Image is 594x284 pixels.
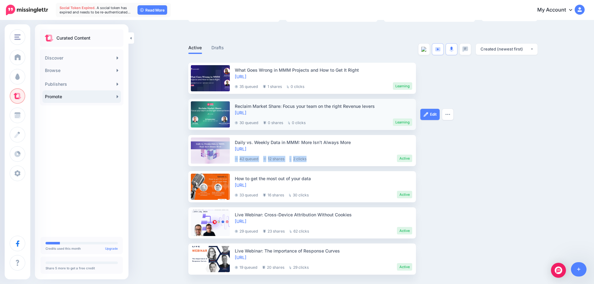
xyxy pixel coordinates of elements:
img: share-grey.png [263,157,266,161]
button: Created (newest first) [476,44,538,55]
li: 20 shares [262,263,284,271]
li: Active [397,191,412,198]
a: [URL] [235,146,246,152]
a: Browse [42,64,121,77]
a: Read More [138,5,167,15]
img: article--grey.png [421,47,427,52]
img: clock-grey-darker.png [235,230,238,233]
div: Open Intercom Messenger [551,263,566,278]
div: Live Webinar: Cross-Device Attribution Without Cookies [235,211,412,218]
li: 23 shares [263,227,285,234]
img: share-grey.png [263,121,266,124]
li: 1 shares [263,82,282,90]
li: Active [397,263,412,271]
a: [URL] [235,74,246,79]
a: Discover [42,52,121,64]
li: 2 clicks [289,155,307,162]
a: Edit [420,109,440,120]
img: pointer-grey.png [289,157,292,161]
img: chat-square-grey.png [462,46,468,52]
img: menu.png [14,34,21,40]
a: Active [188,44,202,51]
div: Reclaim Market Share: Focus your team on the right Revenue levers [235,103,412,109]
img: pointer-grey.png [289,266,292,269]
img: curate.png [45,35,53,41]
img: video-blue.png [435,47,441,51]
li: Active [397,227,412,234]
li: 29 queued [235,227,258,234]
span: A social token has expired and needs to be re-authenticated… [60,6,131,14]
li: 0 clicks [288,118,306,126]
li: 0 clicks [287,82,304,90]
a: [URL] [235,219,246,224]
img: share-grey.png [262,266,265,269]
img: share-grey.png [263,85,266,88]
li: 0 shares [263,118,283,126]
span: Social Token Expired. [60,6,96,10]
img: clock-grey-darker.png [235,266,238,269]
img: pointer-grey.png [289,194,291,197]
li: 19 queued [235,263,257,271]
img: pointer-grey.png [287,85,289,88]
a: My Account [531,2,585,18]
img: pointer-grey.png [290,230,292,233]
img: pointer-grey.png [288,121,290,124]
div: How to get the most out of your data [235,175,412,182]
li: 33 queued [235,191,258,198]
a: Publishers [42,78,121,90]
img: clock-grey-darker.png [235,194,238,197]
li: 30 queued [235,118,258,126]
a: Drafts [211,44,224,51]
a: [URL] [235,110,246,115]
li: 35 queued [235,82,258,90]
img: clock-grey-darker.png [235,157,238,161]
div: Created (newest first) [481,46,530,52]
a: Promote [42,90,121,103]
li: Active [397,155,412,162]
li: 16 shares [263,191,284,198]
li: 29 clicks [289,263,309,271]
img: share-grey.png [263,229,266,233]
li: Learning [393,82,412,90]
div: Daily vs. Weekly Data in MMM: More Isn’t Always More [235,139,412,146]
li: 12 shares [263,155,284,162]
li: Learning [393,118,412,126]
p: Curated Content [56,34,90,42]
img: dots.png [445,113,450,115]
a: [URL] [235,182,246,188]
img: Missinglettr [6,5,48,15]
li: 42 queued [235,155,258,162]
img: microphone.png [449,46,454,52]
li: 62 clicks [290,227,309,234]
img: share-grey.png [263,193,266,197]
img: pencil-white.png [423,112,428,117]
div: What Goes Wrong in MMM Projects and How to Get It Right [235,67,412,73]
div: Live Webinar: The importance of Response Curves [235,248,412,254]
a: [URL] [235,255,246,260]
li: 30 clicks [289,191,309,198]
img: clock-grey-darker.png [235,121,238,124]
img: clock-grey-darker.png [235,85,238,88]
